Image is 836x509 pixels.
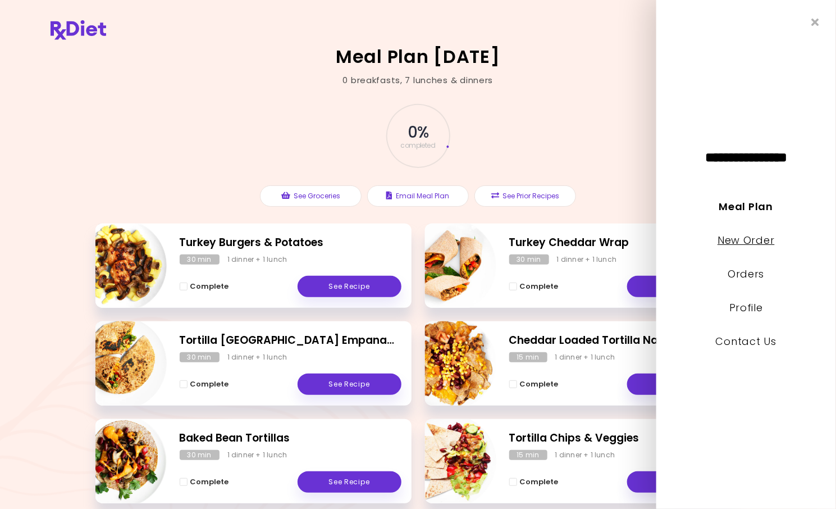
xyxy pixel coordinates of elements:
div: 1 dinner + 1 lunch [555,450,615,460]
img: Info - Turkey Cheddar Wrap [403,219,496,312]
button: Complete - Tortilla Chips & Veggies [509,475,559,489]
button: Complete - Turkey Cheddar Wrap [509,280,559,293]
button: Complete - Baked Bean Tortillas [180,475,229,489]
a: See Recipe - Turkey Burgers & Potatoes [298,276,401,297]
span: Complete [190,282,229,291]
a: See Recipe - Tortilla Turkey Empanadas [298,374,401,395]
img: Info - Turkey Burgers & Potatoes [74,219,167,312]
span: Complete [520,478,559,487]
button: Complete - Cheddar Loaded Tortilla Nachos [509,378,559,391]
div: 30 min [180,450,220,460]
button: Complete - Turkey Burgers & Potatoes [180,280,229,293]
a: New Order [718,233,774,247]
span: Complete [520,380,559,389]
h2: Tortilla Turkey Empanadas [180,333,401,349]
span: Complete [190,478,229,487]
div: 30 min [180,254,220,265]
h2: Tortilla Chips & Veggies [509,430,731,447]
a: Meal Plan [719,199,773,213]
div: 15 min [509,352,547,362]
button: See Groceries [260,185,362,207]
a: See Recipe - Turkey Cheddar Wrap [627,276,731,297]
div: 0 breakfasts , 7 lunches & dinners [343,74,494,87]
a: Contact Us [716,334,776,348]
h2: Baked Bean Tortillas [180,430,401,447]
a: See Recipe - Baked Bean Tortillas [298,471,401,493]
img: Info - Cheddar Loaded Tortilla Nachos [403,317,496,410]
h2: Turkey Burgers & Potatoes [180,235,401,251]
button: Complete - Tortilla Turkey Empanadas [180,378,229,391]
div: 30 min [509,254,549,265]
a: Profile [729,301,763,315]
a: See Recipe - Cheddar Loaded Tortilla Nachos [627,374,731,395]
div: 30 min [180,352,220,362]
div: 1 dinner + 1 lunch [227,450,287,460]
button: Email Meal Plan [367,185,469,207]
i: Close [811,17,819,28]
span: completed [400,142,436,149]
img: Info - Tortilla Turkey Empanadas [74,317,167,410]
span: Complete [520,282,559,291]
div: 1 dinner + 1 lunch [555,352,615,362]
a: See Recipe - Tortilla Chips & Veggies [627,471,731,493]
img: Info - Baked Bean Tortillas [74,415,167,508]
h2: Meal Plan [DATE] [336,48,500,66]
h2: Cheddar Loaded Tortilla Nachos [509,333,731,349]
h2: Turkey Cheddar Wrap [509,235,731,251]
a: Orders [728,267,764,281]
div: 15 min [509,450,547,460]
img: RxDiet [51,20,106,40]
img: Info - Tortilla Chips & Veggies [403,415,496,508]
div: 1 dinner + 1 lunch [227,352,287,362]
span: Complete [190,380,229,389]
div: 1 dinner + 1 lunch [227,254,287,265]
span: 0 % [408,123,428,142]
button: See Prior Recipes [474,185,576,207]
div: 1 dinner + 1 lunch [557,254,617,265]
